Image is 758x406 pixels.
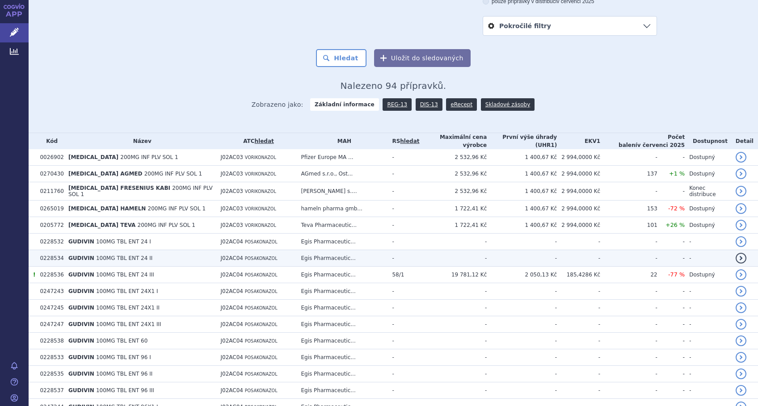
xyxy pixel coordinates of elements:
td: Egis Pharmaceutic... [296,250,387,267]
td: - [600,333,657,349]
td: Dostupný [685,149,731,166]
a: detail [736,253,746,264]
td: 2 994,0000 Kč [557,201,600,217]
span: 100MG TBL ENT 24 II [96,255,152,261]
th: Název [64,133,216,149]
td: - [487,382,557,399]
th: První výše úhrady (UHR1) [487,133,557,149]
td: - [557,366,600,382]
td: - [487,366,557,382]
td: - [657,349,685,366]
td: - [487,250,557,267]
td: 185,4286 Kč [557,267,600,283]
span: GUDIVIN [68,338,94,344]
td: hameln pharma gmb... [296,201,387,217]
span: v červenci 2025 [637,142,685,148]
a: Skladové zásoby [481,98,535,111]
span: [MEDICAL_DATA] HAMELN [68,205,146,212]
td: - [657,382,685,399]
span: J02AC04 [220,371,243,377]
span: -72 % [668,205,685,212]
td: 0228535 [35,366,63,382]
th: Počet balení [600,133,685,149]
td: - [600,182,657,201]
button: Hledat [316,49,366,67]
td: 1 400,67 Kč [487,201,557,217]
td: - [600,149,657,166]
span: POSAKONAZOL [245,372,278,377]
span: 100MG TBL ENT 24X1 II [96,305,160,311]
td: 153 [600,201,657,217]
span: J02AC04 [220,321,243,327]
td: 2 994,0000 Kč [557,217,600,234]
td: - [557,333,600,349]
td: - [387,149,419,166]
span: POSAKONAZOL [245,355,278,360]
td: Dostupný [685,217,731,234]
td: 1 400,67 Kč [487,217,557,234]
td: 22 [600,267,657,283]
span: Tento přípravek má více úhrad. [33,272,35,278]
span: J02AC04 [220,255,243,261]
td: - [387,234,419,250]
a: DIS-13 [416,98,442,111]
td: - [557,234,600,250]
td: 1 722,41 Kč [420,217,487,234]
span: GUDIVIN [68,288,94,294]
td: - [557,283,600,300]
span: -77 % [668,271,685,278]
span: POSAKONAZOL [245,322,278,327]
td: Egis Pharmaceutic... [296,300,387,316]
span: J02AC03 [220,205,243,212]
span: POSAKONAZOL [245,306,278,310]
span: [MEDICAL_DATA] TEVA [68,222,135,228]
a: hledat [400,138,419,144]
td: Pfizer Europe MA ... [296,149,387,166]
td: Egis Pharmaceutic... [296,382,387,399]
th: Detail [731,133,758,149]
td: - [487,234,557,250]
td: - [557,349,600,366]
td: - [387,300,419,316]
td: - [420,366,487,382]
td: - [387,333,419,349]
td: 2 532,96 Kč [420,166,487,182]
span: Zobrazeno jako: [252,98,303,111]
td: 1 400,67 Kč [487,182,557,201]
span: GUDIVIN [68,239,94,245]
a: detail [736,269,746,280]
button: Uložit do sledovaných [374,49,471,67]
th: EKV1 [557,133,600,149]
th: RS [387,133,419,149]
th: Maximální cena výrobce [420,133,487,149]
td: 2 050,13 Kč [487,267,557,283]
td: 0228533 [35,349,63,366]
td: 0228534 [35,250,63,267]
td: - [387,283,419,300]
td: 1 722,41 Kč [420,201,487,217]
span: J02AC04 [220,338,243,344]
td: - [600,283,657,300]
span: POSAKONAZOL [245,289,278,294]
td: - [685,349,731,366]
th: MAH [296,133,387,149]
td: - [420,300,487,316]
td: - [685,382,731,399]
td: - [600,250,657,267]
span: VORIKONAZOL [245,155,276,160]
td: - [657,300,685,316]
span: Nalezeno 94 přípravků. [341,80,446,91]
td: - [420,283,487,300]
a: eRecept [446,98,477,111]
a: detail [736,368,746,379]
span: POSAKONAZOL [245,339,278,343]
span: 200MG INF PLV SOL 1 [138,222,195,228]
a: REG-13 [383,98,412,111]
td: 19 781,12 Kč [420,267,487,283]
a: detail [736,236,746,247]
span: GUDIVIN [68,387,94,393]
td: - [685,316,731,333]
td: - [420,316,487,333]
td: 2 994,0000 Kč [557,149,600,166]
td: - [685,333,731,349]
